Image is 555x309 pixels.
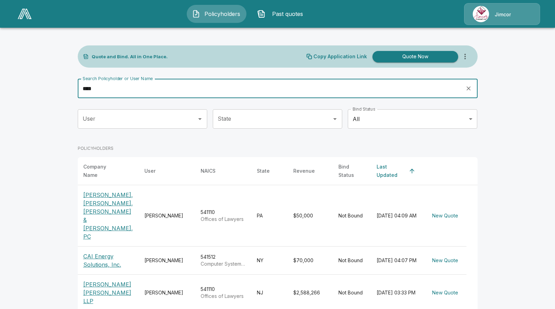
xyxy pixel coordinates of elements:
div: Revenue [293,167,315,175]
button: clear search [463,83,474,94]
a: Quote Now [370,51,458,62]
p: Offices of Lawyers [201,216,246,223]
td: Not Bound [333,247,371,275]
p: [PERSON_NAME], [PERSON_NAME], [PERSON_NAME] & [PERSON_NAME], PC [83,191,133,241]
div: 541110 [201,286,246,300]
td: $70,000 [288,247,333,275]
img: AA Logo [18,9,32,19]
button: Open [330,114,340,124]
td: $50,000 [288,185,333,247]
button: more [458,50,472,63]
p: Offices of Lawyers [201,293,246,300]
p: Computer Systems Design Services [201,260,246,267]
button: New Quote [429,286,461,299]
th: Bind Status [333,157,371,185]
div: [PERSON_NAME] [144,257,190,264]
div: NAICS [201,167,216,175]
div: [PERSON_NAME] [144,212,190,219]
div: State [257,167,270,175]
p: Quote and Bind. All in One Place. [92,54,168,59]
p: Copy Application Link [313,54,367,59]
td: NY [251,247,288,275]
label: Bind Status [353,106,375,112]
button: Quote Now [372,51,458,62]
div: 541512 [201,254,246,267]
img: Policyholders Icon [192,10,200,18]
img: Past quotes Icon [257,10,266,18]
button: Policyholders IconPolicyholders [187,5,246,23]
span: Policyholders [203,10,241,18]
div: Company Name [83,163,121,179]
td: Not Bound [333,185,371,247]
span: Past quotes [268,10,306,18]
button: Past quotes IconPast quotes [252,5,312,23]
td: [DATE] 04:09 AM [371,185,424,247]
p: POLICYHOLDERS [78,145,113,152]
button: New Quote [429,254,461,267]
button: New Quote [429,209,461,222]
div: [PERSON_NAME] [144,289,190,296]
div: All [348,109,477,129]
td: [DATE] 04:07 PM [371,247,424,275]
div: User [144,167,155,175]
button: Open [195,114,205,124]
label: Search Policyholder or User Name [83,76,153,81]
div: 541110 [201,209,246,223]
div: Last Updated [377,163,406,179]
td: PA [251,185,288,247]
